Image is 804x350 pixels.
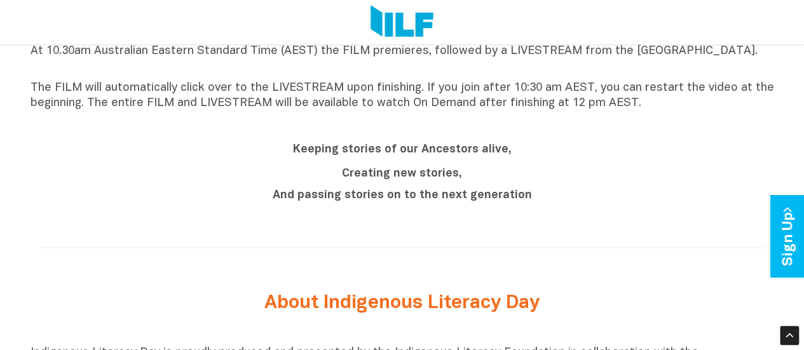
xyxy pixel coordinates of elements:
[780,326,799,345] div: Scroll Back to Top
[293,144,512,154] b: Keeping stories of our Ancestors alive,
[342,168,462,178] b: Creating new stories,
[31,44,774,74] p: At 10.30am Australian Eastern Standard Time (AEST) the FILM premieres, followed by a LIVESTREAM f...
[371,5,433,39] img: Logo
[164,292,641,313] h2: About Indigenous Literacy Day
[273,189,532,200] b: And passing stories on to the next generation
[31,81,774,111] p: The FILM will automatically click over to the LIVESTREAM upon finishing. If you join after 10:30 ...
